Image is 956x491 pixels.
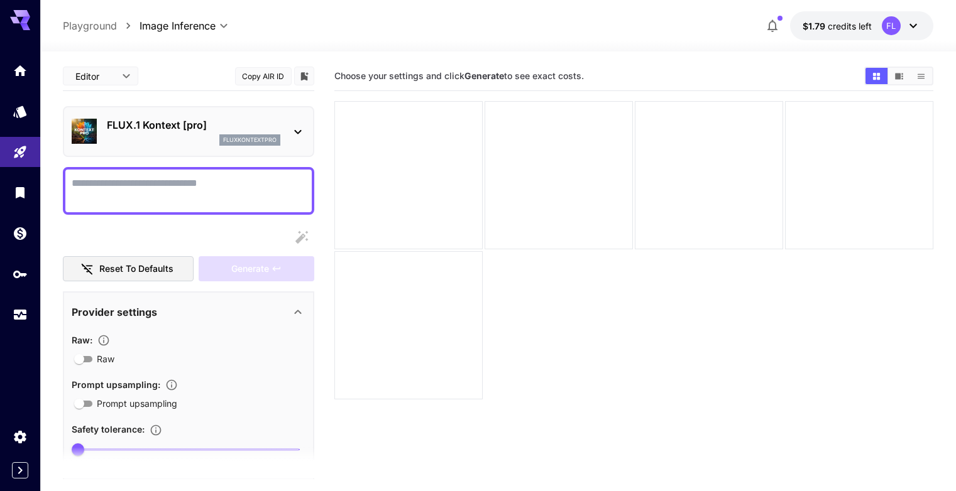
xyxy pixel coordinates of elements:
[72,112,305,151] div: FLUX.1 Kontext [pro]fluxkontextpro
[828,21,872,31] span: credits left
[910,68,932,84] button: Show images in list view
[140,18,216,33] span: Image Inference
[13,185,28,200] div: Library
[72,297,305,327] div: Provider settings
[72,305,157,320] p: Provider settings
[97,352,114,365] span: Raw
[92,334,115,347] button: Controls the level of post-processing applied to generated images.
[888,68,910,84] button: Show images in video view
[13,266,28,282] div: API Keys
[13,225,28,241] div: Wallet
[864,67,933,85] div: Show images in grid viewShow images in video viewShow images in list view
[803,19,872,33] div: $1.78642
[882,16,901,35] div: FL
[334,70,584,81] span: Choose your settings and click to see exact costs.
[12,462,28,478] button: Expand sidebar
[160,379,183,391] button: Enables automatic enhancement and expansion of the input prompt to improve generation quality and...
[75,70,114,83] span: Editor
[72,379,160,390] span: Prompt upsampling :
[464,70,504,81] b: Generate
[13,307,28,323] div: Usage
[13,144,28,160] div: Playground
[107,117,280,132] p: FLUX.1 Kontext [pro]
[13,104,28,119] div: Models
[72,424,145,434] span: Safety tolerance :
[145,424,167,436] button: Controls the tolerance level for input and output content moderation. Lower values apply stricter...
[13,63,28,78] div: Home
[803,21,828,31] span: $1.79
[299,68,310,84] button: Add to library
[235,67,292,85] button: Copy AIR ID
[63,18,140,33] nav: breadcrumb
[790,11,933,40] button: $1.78642FL
[72,335,92,345] span: Raw :
[63,256,194,282] button: Reset to defaults
[223,136,277,144] p: fluxkontextpro
[13,429,28,445] div: Settings
[97,397,177,410] span: Prompt upsampling
[63,18,117,33] a: Playground
[865,68,887,84] button: Show images in grid view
